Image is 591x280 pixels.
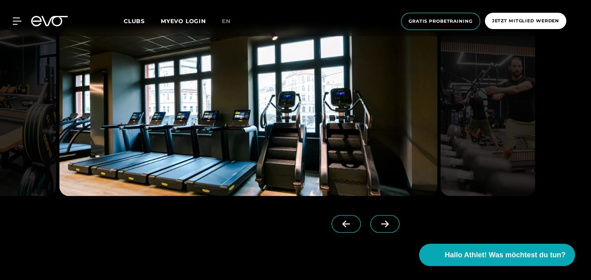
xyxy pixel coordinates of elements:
[222,17,240,26] a: en
[419,244,575,266] button: Hallo Athlet! Was möchtest du tun?
[482,13,569,30] a: Jetzt Mitglied werden
[124,17,161,25] a: Clubs
[409,18,472,25] span: Gratis Probetraining
[492,18,559,24] span: Jetzt Mitglied werden
[445,250,565,260] span: Hallo Athlet! Was möchtest du tun?
[59,29,437,196] img: evofitness
[441,29,535,196] img: evofitness
[222,18,231,25] span: en
[161,18,206,25] a: MYEVO LOGIN
[124,18,145,25] span: Clubs
[399,13,482,30] a: Gratis Probetraining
